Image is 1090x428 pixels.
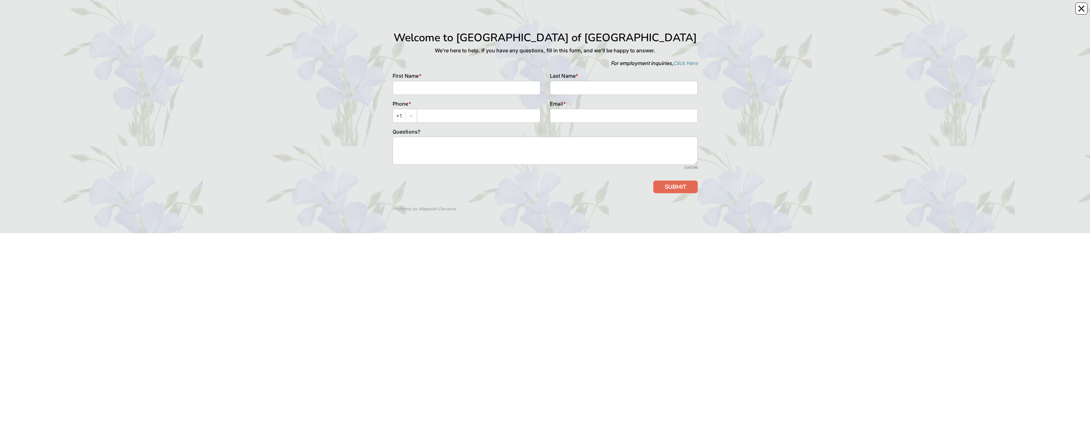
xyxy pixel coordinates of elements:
div: ProForms by Waypoint Converts [393,206,456,212]
a: Click Here [673,60,698,66]
p: For employment inquiries, [393,59,698,67]
button: SUBMIT [653,181,698,193]
span: Email [550,101,563,107]
span: Last Name [550,73,576,79]
p: We're here to help. If you have any questions, fill in this form, and we'll be happy to answer. [393,47,698,54]
button: Close [1075,3,1087,15]
span: First Name [393,73,419,79]
span: Questions? [393,128,421,135]
h1: Welcome to [GEOGRAPHIC_DATA] of [GEOGRAPHIC_DATA] [393,31,698,44]
span: Phone [393,101,408,107]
